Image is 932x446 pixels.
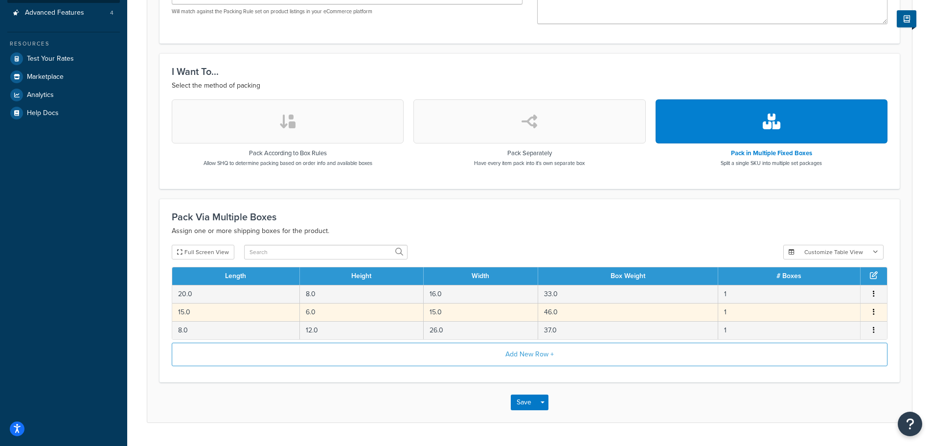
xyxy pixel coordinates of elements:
[898,412,922,436] button: Open Resource Center
[718,285,861,303] td: 1
[897,10,916,27] button: Show Help Docs
[27,55,74,63] span: Test Your Rates
[538,321,718,339] td: 37.0
[172,80,887,92] p: Select the method of packing
[538,267,718,285] th: Box Weight
[172,321,300,339] td: 8.0
[511,395,537,410] button: Save
[7,40,120,48] div: Resources
[204,159,372,167] p: Allow SHQ to determine packing based on order info and available boxes
[538,285,718,303] td: 33.0
[172,303,300,321] td: 15.0
[538,303,718,321] td: 46.0
[7,68,120,86] a: Marketplace
[172,245,234,259] button: Full Screen View
[424,321,538,339] td: 26.0
[172,8,523,15] p: Will match against the Packing Rule set on product listings in your eCommerce platform
[172,225,887,237] p: Assign one or more shipping boxes for the product.
[172,211,887,222] h3: Pack Via Multiple Boxes
[172,343,887,366] button: Add New Row +
[300,303,424,321] td: 6.0
[718,321,861,339] td: 1
[25,9,84,17] span: Advanced Features
[721,150,822,157] h3: Pack in Multiple Fixed Boxes
[718,267,861,285] th: # Boxes
[7,86,120,104] a: Analytics
[300,321,424,339] td: 12.0
[204,150,372,157] h3: Pack According to Box Rules
[7,50,120,68] a: Test Your Rates
[7,104,120,122] a: Help Docs
[172,267,300,285] th: Length
[474,150,585,157] h3: Pack Separately
[424,285,538,303] td: 16.0
[7,4,120,22] a: Advanced Features4
[783,245,884,259] button: Customize Table View
[7,4,120,22] li: Advanced Features
[27,91,54,99] span: Analytics
[721,159,822,167] p: Split a single SKU into multiple set packages
[27,109,59,117] span: Help Docs
[300,267,424,285] th: Height
[474,159,585,167] p: Have every item pack into it's own separate box
[424,303,538,321] td: 15.0
[244,245,408,259] input: Search
[172,285,300,303] td: 20.0
[110,9,114,17] span: 4
[300,285,424,303] td: 8.0
[424,267,538,285] th: Width
[718,303,861,321] td: 1
[27,73,64,81] span: Marketplace
[172,66,887,77] h3: I Want To...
